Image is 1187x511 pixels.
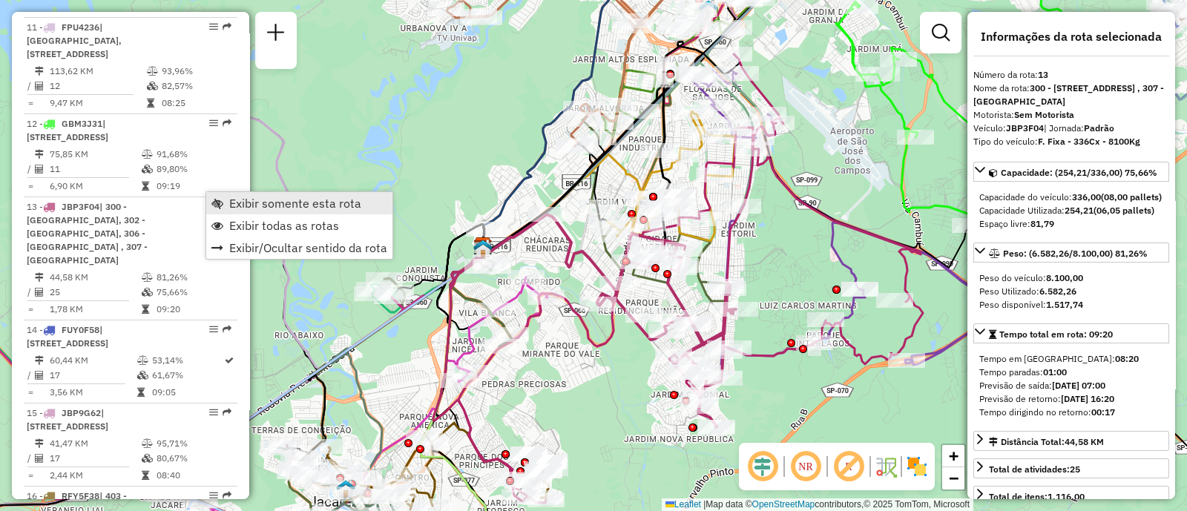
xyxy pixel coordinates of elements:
[27,468,34,483] td: =
[27,324,108,349] span: 14 -
[973,108,1169,122] div: Motorista:
[1030,218,1054,229] strong: 81,79
[151,368,223,383] td: 61,67%
[973,122,1169,135] div: Veículo:
[35,454,44,463] i: Total de Atividades
[142,439,153,448] i: % de utilização do peso
[1052,380,1105,391] strong: [DATE] 07:00
[27,162,34,177] td: /
[1003,248,1148,259] span: Peso: (6.582,26/8.100,00) 81,26%
[979,366,1163,379] div: Tempo paradas:
[973,486,1169,506] a: Total de itens:1.116,00
[223,408,231,417] em: Rota exportada
[27,118,108,142] span: 12 -
[973,82,1164,107] strong: 300 - [STREET_ADDRESS] , 307 - [GEOGRAPHIC_DATA]
[27,179,34,194] td: =
[27,201,148,266] span: | 300 - [GEOGRAPHIC_DATA], 302 - [GEOGRAPHIC_DATA], 306 - [GEOGRAPHIC_DATA] , 307 - [GEOGRAPHIC_D...
[1101,191,1162,202] strong: (08,00 pallets)
[1094,205,1154,216] strong: (06,05 pallets)
[973,243,1169,263] a: Peso: (6.582,26/8.100,00) 81,26%
[156,285,231,300] td: 75,66%
[973,30,1169,44] h4: Informações da rota selecionada
[1065,436,1104,447] span: 44,58 KM
[979,272,1083,283] span: Peso do veículo:
[209,491,218,500] em: Opções
[35,165,44,174] i: Total de Atividades
[831,449,867,484] span: Exibir rótulo
[147,99,154,108] i: Tempo total em rota
[62,118,102,129] span: GBM3J31
[142,150,153,159] i: % de utilização do peso
[27,407,108,432] span: 15 -
[1044,122,1114,133] span: | Jornada:
[229,242,387,254] span: Exibir/Ocultar sentido da rota
[156,436,231,451] td: 95,71%
[631,245,668,260] div: Atividade não roteirizada - JOSE LUIZ FAIO
[27,22,122,59] span: | [GEOGRAPHIC_DATA], [STREET_ADDRESS]
[979,204,1163,217] div: Capacidade Utilizada:
[973,431,1169,451] a: Distância Total:44,58 KM
[662,498,973,511] div: Map data © contributors,© 2025 TomTom, Microsoft
[1046,272,1083,283] strong: 8.100,00
[530,455,567,469] div: Atividade não roteirizada - YASMIN VITORIA CARVALHO
[473,239,493,258] img: FAD CDD São José dos Campos
[1046,299,1083,310] strong: 1.517,74
[49,162,141,177] td: 11
[745,449,780,484] span: Ocultar deslocamento
[27,118,108,142] span: | [STREET_ADDRESS]
[49,385,137,400] td: 3,56 KM
[973,135,1169,148] div: Tipo do veículo:
[27,96,34,111] td: =
[229,220,339,231] span: Exibir todas as rotas
[49,285,141,300] td: 25
[161,64,231,79] td: 93,96%
[206,214,392,237] li: Exibir todas as rotas
[973,458,1169,478] a: Total de atividades:25
[49,147,141,162] td: 75,85 KM
[1065,205,1094,216] strong: 254,21
[147,67,158,76] i: % de utilização do peso
[27,302,34,317] td: =
[979,406,1163,419] div: Tempo dirigindo no retorno:
[27,407,108,432] span: | [STREET_ADDRESS]
[336,479,355,498] img: Jacarei
[156,302,231,317] td: 09:20
[1070,464,1080,475] strong: 25
[49,302,141,317] td: 1,78 KM
[1072,191,1101,202] strong: 336,00
[1091,406,1115,418] strong: 00:17
[35,439,44,448] i: Distância Total
[206,237,392,259] li: Exibir/Ocultar sentido da rota
[151,353,223,368] td: 53,14%
[49,270,141,285] td: 44,58 KM
[979,285,1163,298] div: Peso Utilizado:
[841,282,878,297] div: Atividade não roteirizada - ASSOCIACAO ATLETICA BANCO DO BRASIL
[1043,366,1067,378] strong: 01:00
[989,464,1080,475] span: Total de atividades:
[35,371,44,380] i: Total de Atividades
[161,96,231,111] td: 08:25
[752,499,815,510] a: OpenStreetMap
[703,499,706,510] span: |
[989,435,1104,449] div: Distância Total:
[979,217,1163,231] div: Espaço livre:
[156,179,231,194] td: 09:19
[161,79,231,93] td: 82,57%
[35,356,44,365] i: Distância Total
[142,305,149,314] i: Tempo total em rota
[665,499,701,510] a: Leaflet
[949,469,959,487] span: −
[49,96,146,111] td: 9,47 KM
[625,308,662,323] div: Atividade não roteirizada - GROSS E GAMA COMERCIO DE ALIME
[659,198,696,213] div: Atividade não roteirizada - LARISSA APARECIDA VITAL 33624762877
[156,147,231,162] td: 91,68%
[142,182,149,191] i: Tempo total em rota
[35,150,44,159] i: Distância Total
[209,119,218,128] em: Opções
[874,455,898,478] img: Fluxo de ruas
[62,407,101,418] span: JBP9G62
[973,323,1169,343] a: Tempo total em rota: 09:20
[35,273,44,282] i: Distância Total
[788,449,823,484] span: Ocultar NR
[62,324,99,335] span: FUY0F58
